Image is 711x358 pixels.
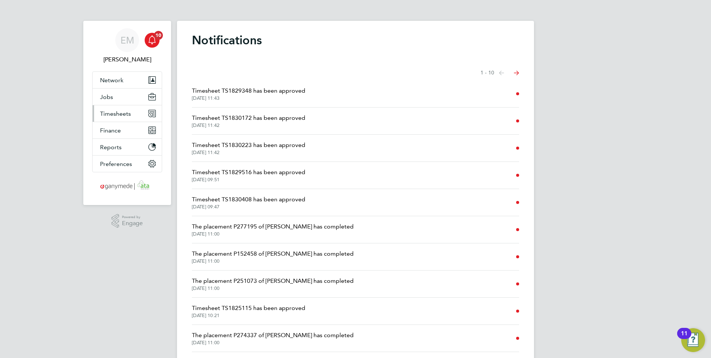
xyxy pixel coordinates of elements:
[192,313,305,319] span: [DATE] 10:21
[192,258,354,264] span: [DATE] 11:00
[122,220,143,227] span: Engage
[192,277,354,285] span: The placement P251073 of [PERSON_NAME] has completed
[192,222,354,237] a: The placement P277195 of [PERSON_NAME] has completed[DATE] 11:00
[100,127,121,134] span: Finance
[192,114,305,122] span: Timesheet TS1830172 has been approved
[93,122,162,138] button: Finance
[93,89,162,105] button: Jobs
[93,72,162,88] button: Network
[192,249,354,258] span: The placement P152458 of [PERSON_NAME] has completed
[192,114,305,128] a: Timesheet TS1830172 has been approved[DATE] 11:42
[192,231,354,237] span: [DATE] 11:00
[192,340,354,346] span: [DATE] 11:00
[192,141,305,150] span: Timesheet TS1830223 has been approved
[681,333,688,343] div: 11
[93,139,162,155] button: Reports
[192,331,354,340] span: The placement P274337 of [PERSON_NAME] has completed
[192,331,354,346] a: The placement P274337 of [PERSON_NAME] has completed[DATE] 11:00
[92,28,162,64] a: EM[PERSON_NAME]
[100,77,123,84] span: Network
[192,95,305,101] span: [DATE] 11:43
[192,304,305,313] span: Timesheet TS1825115 has been approved
[192,150,305,156] span: [DATE] 11:42
[681,328,705,352] button: Open Resource Center, 11 new notifications
[192,249,354,264] a: The placement P152458 of [PERSON_NAME] has completed[DATE] 11:00
[154,31,163,40] span: 10
[100,160,132,167] span: Preferences
[145,28,160,52] a: 10
[192,277,354,291] a: The placement P251073 of [PERSON_NAME] has completed[DATE] 11:00
[100,144,122,151] span: Reports
[120,35,134,45] span: EM
[192,204,305,210] span: [DATE] 09:47
[112,214,143,228] a: Powered byEngage
[192,86,305,95] span: Timesheet TS1829348 has been approved
[192,168,305,183] a: Timesheet TS1829516 has been approved[DATE] 09:51
[92,180,162,192] a: Go to home page
[122,214,143,220] span: Powered by
[192,195,305,204] span: Timesheet TS1830408 has been approved
[92,55,162,64] span: Emma Malvenan
[100,110,131,117] span: Timesheets
[93,105,162,122] button: Timesheets
[480,65,519,80] nav: Select page of notifications list
[83,21,171,205] nav: Main navigation
[192,33,519,48] h1: Notifications
[192,195,305,210] a: Timesheet TS1830408 has been approved[DATE] 09:47
[192,304,305,319] a: Timesheet TS1825115 has been approved[DATE] 10:21
[192,122,305,128] span: [DATE] 11:42
[93,156,162,172] button: Preferences
[192,285,354,291] span: [DATE] 11:00
[98,180,157,192] img: ganymedesolutions-logo-retina.png
[480,69,494,77] span: 1 - 10
[192,86,305,101] a: Timesheet TS1829348 has been approved[DATE] 11:43
[192,168,305,177] span: Timesheet TS1829516 has been approved
[100,93,113,100] span: Jobs
[192,141,305,156] a: Timesheet TS1830223 has been approved[DATE] 11:42
[192,222,354,231] span: The placement P277195 of [PERSON_NAME] has completed
[192,177,305,183] span: [DATE] 09:51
